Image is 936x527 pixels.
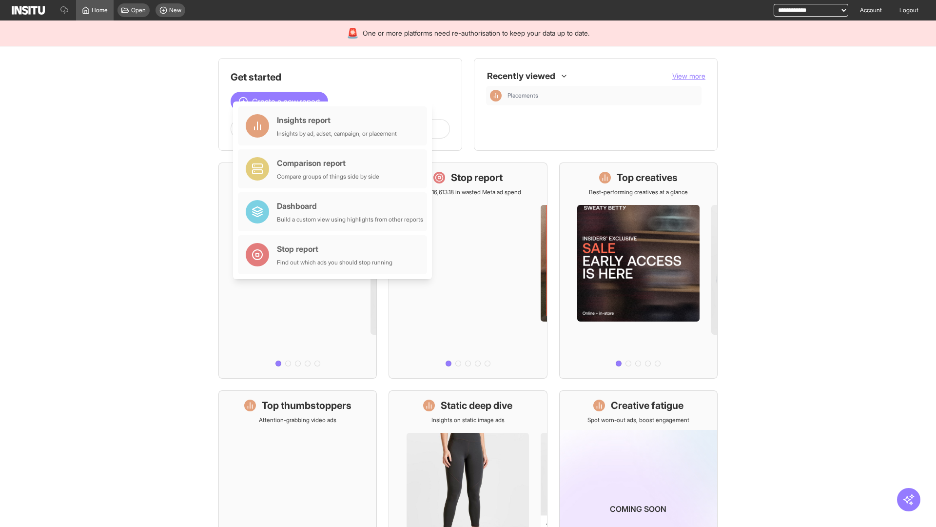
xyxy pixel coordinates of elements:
[617,171,678,184] h1: Top creatives
[277,114,397,126] div: Insights report
[277,216,423,223] div: Build a custom view using highlights from other reports
[507,92,538,100] span: Placements
[277,200,423,212] div: Dashboard
[259,416,336,424] p: Attention-grabbing video ads
[277,157,379,169] div: Comparison report
[231,70,450,84] h1: Get started
[262,399,351,412] h1: Top thumbstoppers
[169,6,181,14] span: New
[231,92,328,111] button: Create a new report
[431,416,505,424] p: Insights on static image ads
[277,130,397,138] div: Insights by ad, adset, campaign, or placement
[672,71,705,81] button: View more
[277,173,379,181] div: Compare groups of things side by side
[414,188,521,196] p: Save £16,613.18 in wasted Meta ad spend
[672,72,705,80] span: View more
[559,162,718,379] a: Top creativesBest-performing creatives at a glance
[490,90,502,101] div: Insights
[389,162,547,379] a: Stop reportSave £16,613.18 in wasted Meta ad spend
[218,162,377,379] a: What's live nowSee all active ads instantly
[92,6,108,14] span: Home
[252,96,320,107] span: Create a new report
[363,28,589,38] span: One or more platforms need re-authorisation to keep your data up to date.
[277,243,392,255] div: Stop report
[441,399,512,412] h1: Static deep dive
[12,6,45,15] img: Logo
[507,92,698,100] span: Placements
[131,6,146,14] span: Open
[451,171,503,184] h1: Stop report
[277,259,392,266] div: Find out which ads you should stop running
[347,26,359,40] div: 🚨
[589,188,688,196] p: Best-performing creatives at a glance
